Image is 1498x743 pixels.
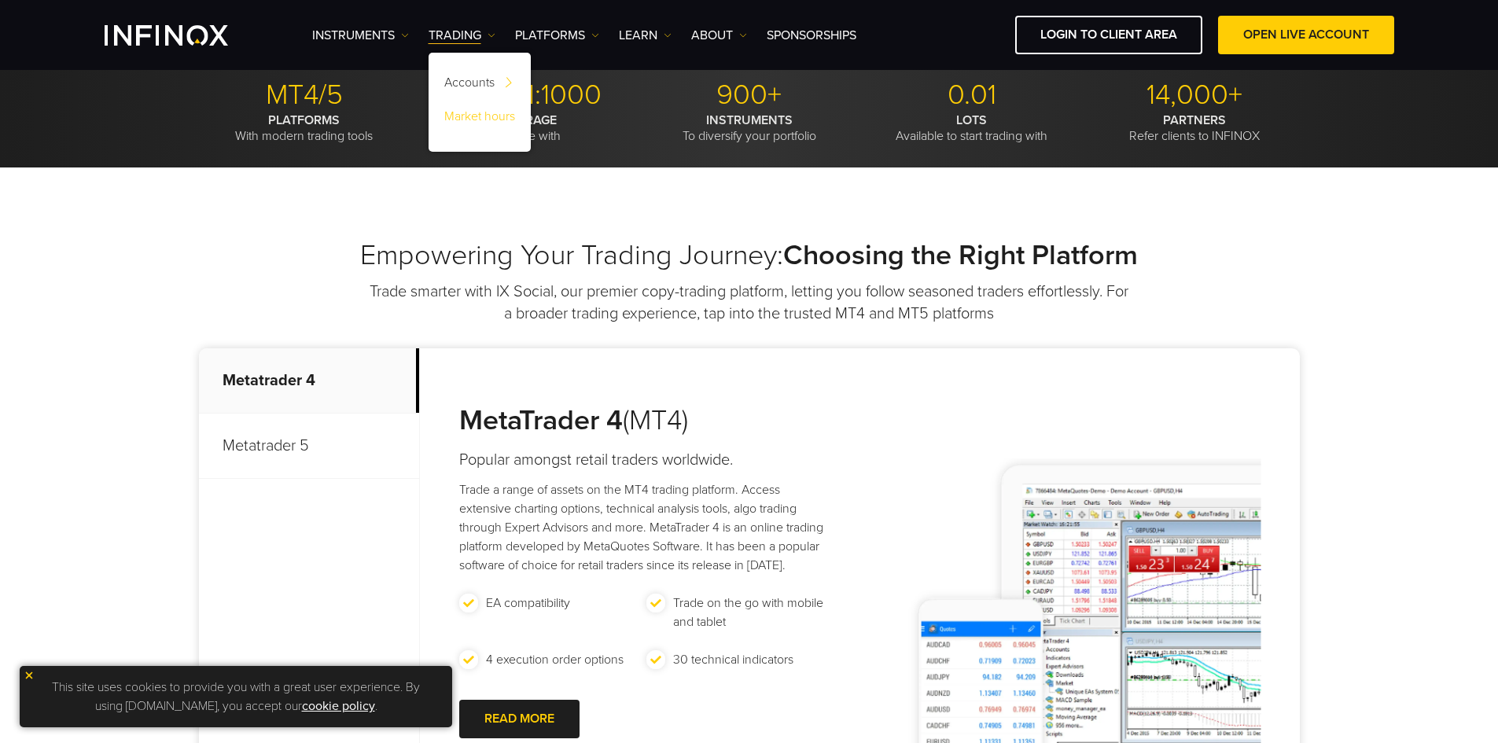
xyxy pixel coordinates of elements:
strong: INSTRUMENTS [706,112,793,128]
p: MT4/5 [199,78,410,112]
p: With modern trading tools [199,112,410,144]
p: To diversify your portfolio [644,112,855,144]
p: 30 technical indicators [673,650,793,669]
img: yellow close icon [24,670,35,681]
p: This site uses cookies to provide you with a great user experience. By using [DOMAIN_NAME], you a... [28,674,444,719]
p: 4 execution order options [486,650,624,669]
strong: PLATFORMS [268,112,340,128]
strong: PARTNERS [1163,112,1226,128]
p: Refer clients to INFINOX [1089,112,1300,144]
a: cookie policy [302,698,375,714]
p: 14,000+ [1089,78,1300,112]
strong: LOTS [956,112,987,128]
a: SPONSORSHIPS [767,26,856,45]
p: Metatrader 5 [199,414,419,479]
p: Trade a range of assets on the MT4 trading platform. Access extensive charting options, technical... [459,480,834,575]
a: LOGIN TO CLIENT AREA [1015,16,1202,54]
p: Trade on the go with mobile and tablet [673,594,826,631]
a: TRADING [429,26,495,45]
a: Learn [619,26,672,45]
strong: MetaTrader 4 [459,403,623,437]
a: OPEN LIVE ACCOUNT [1218,16,1394,54]
a: Accounts [429,68,531,102]
h3: (MT4) [459,403,834,438]
strong: Choosing the Right Platform [783,238,1138,272]
p: EA compatibility [486,594,570,612]
a: READ MORE [459,700,580,738]
a: INFINOX Logo [105,25,265,46]
p: Trade smarter with IX Social, our premier copy-trading platform, letting you follow seasoned trad... [368,281,1131,325]
p: 900+ [644,78,855,112]
p: 0.01 [867,78,1077,112]
p: Up to 1:1000 [421,78,632,112]
a: ABOUT [691,26,747,45]
p: Available to start trading with [867,112,1077,144]
a: Market hours [429,102,531,136]
a: Instruments [312,26,409,45]
p: Metatrader 4 [199,348,419,414]
h2: Empowering Your Trading Journey: [199,238,1300,273]
a: PLATFORMS [515,26,599,45]
h4: Popular amongst retail traders worldwide. [459,449,834,471]
p: To trade with [421,112,632,144]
